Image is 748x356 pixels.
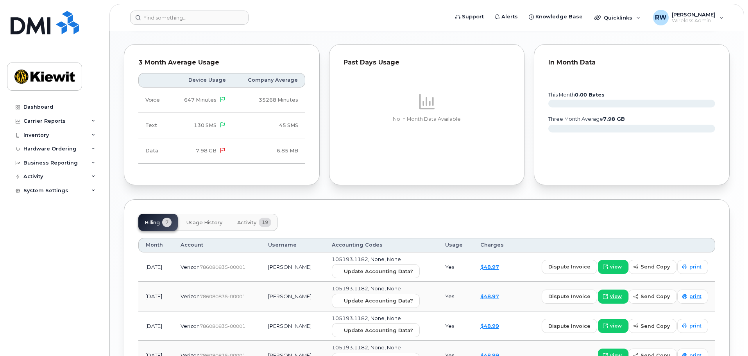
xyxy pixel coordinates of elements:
span: Activity [237,220,256,226]
span: 786080835-00001 [200,293,245,299]
button: dispute invoice [542,319,597,333]
td: [DATE] [138,252,174,282]
a: $48.97 [480,264,499,270]
td: 6.85 MB [233,138,305,164]
td: 35268 Minutes [233,88,305,113]
a: print [677,290,708,304]
span: 105193.1182, None, None [332,315,401,321]
span: [PERSON_NAME] [672,11,716,18]
td: [DATE] [138,282,174,311]
button: dispute invoice [542,260,597,274]
span: Support [462,13,484,21]
td: Yes [438,252,473,282]
a: view [598,290,628,304]
td: [PERSON_NAME] [261,252,325,282]
span: dispute invoice [548,322,591,330]
div: In Month Data [548,59,715,66]
div: 3 Month Average Usage [138,59,305,66]
th: Username [261,238,325,252]
button: dispute invoice [542,290,597,304]
span: dispute invoice [548,293,591,300]
span: Update Accounting Data? [344,268,413,275]
tspan: 0.00 Bytes [575,92,605,98]
div: Rebecca Werner [648,10,729,25]
td: Voice [138,88,170,113]
th: Month [138,238,174,252]
td: Yes [438,282,473,311]
a: view [598,319,628,333]
span: Verizon [181,293,200,299]
td: [DATE] [138,311,174,341]
a: Alerts [489,9,523,25]
a: $48.99 [480,323,499,329]
span: send copy [641,263,670,270]
span: dispute invoice [548,263,591,270]
button: Update Accounting Data? [332,294,420,308]
th: Company Average [233,73,305,87]
span: view [610,293,622,300]
span: 647 Minutes [184,97,217,103]
th: Accounting Codes [325,238,438,252]
p: No In Month Data Available [344,116,510,123]
button: Update Accounting Data? [332,323,420,337]
span: send copy [641,322,670,330]
a: $48.97 [480,293,499,299]
td: Yes [438,311,473,341]
a: print [677,319,708,333]
span: 105193.1182, None, None [332,256,401,262]
span: 19 [259,218,271,227]
div: Quicklinks [589,10,646,25]
a: print [677,260,708,274]
input: Find something... [130,11,249,25]
span: send copy [641,293,670,300]
td: [PERSON_NAME] [261,311,325,341]
text: three month average [548,116,625,122]
span: print [689,263,701,270]
span: Update Accounting Data? [344,327,413,334]
span: Quicklinks [604,14,632,21]
th: Account [174,238,261,252]
td: 45 SMS [233,113,305,138]
td: [PERSON_NAME] [261,282,325,311]
span: view [610,322,622,329]
span: view [610,263,622,270]
div: Past Days Usage [344,59,510,66]
span: Update Accounting Data? [344,297,413,304]
span: Wireless Admin [672,18,716,24]
span: Alerts [501,13,518,21]
a: Knowledge Base [523,9,588,25]
text: this month [548,92,605,98]
tspan: 7.98 GB [603,116,625,122]
a: Support [450,9,489,25]
button: Update Accounting Data? [332,264,420,278]
span: 786080835-00001 [200,264,245,270]
iframe: Messenger Launcher [714,322,742,350]
th: Usage [438,238,473,252]
span: 7.98 GB [196,148,217,154]
span: Knowledge Base [535,13,583,21]
button: send copy [628,290,676,304]
button: send copy [628,260,676,274]
span: 105193.1182, None, None [332,344,401,351]
span: RW [655,13,667,22]
span: Verizon [181,323,200,329]
th: Charges [473,238,515,252]
span: 130 SMS [194,122,217,128]
button: send copy [628,319,676,333]
a: view [598,260,628,274]
span: print [689,322,701,329]
span: Verizon [181,264,200,270]
td: Text [138,113,170,138]
span: 105193.1182, None, None [332,285,401,292]
span: Usage History [186,220,222,226]
span: print [689,293,701,300]
td: Data [138,138,170,164]
span: 786080835-00001 [200,323,245,329]
th: Device Usage [170,73,233,87]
